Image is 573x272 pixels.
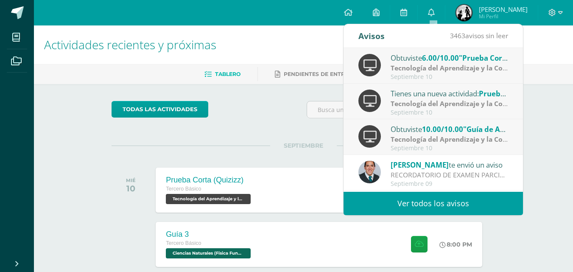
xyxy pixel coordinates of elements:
span: [PERSON_NAME] [479,5,528,14]
span: avisos sin leer [450,31,508,40]
input: Busca una actividad próxima aquí... [307,101,495,118]
span: Tercero Básico [166,240,201,246]
div: Tienes una nueva actividad: [391,88,509,99]
span: 10.00/10.00 [422,124,463,134]
span: 6.00/10.00 [422,53,459,63]
div: 10 [126,183,136,193]
div: | Parcial [391,63,509,73]
span: 3463 [450,31,465,40]
span: Tablero [215,71,240,77]
span: Pendientes de entrega [284,71,356,77]
strong: Tecnología del Aprendizaje y la Comunicación (TIC) [391,99,557,108]
span: "Guía de Aprendizaje 3" [463,124,547,134]
div: te envió un aviso [391,159,509,170]
div: Septiembre 10 [391,109,509,116]
span: Ciencias Naturales (Física Fundamental) 'C' [166,248,251,258]
span: SEPTIEMBRE [270,142,337,149]
a: Tablero [204,67,240,81]
div: Septiembre 10 [391,73,509,81]
span: Mi Perfil [479,13,528,20]
div: Obtuviste en [391,52,509,63]
span: "Prueba Corta (Quizizz)" [459,53,544,63]
div: Prueba Corta (Quizizz) [166,176,253,185]
div: Avisos [358,24,385,48]
img: 353da2e1afc898769a11b025979d176c.png [456,4,472,21]
div: 8:00 PM [439,241,472,248]
a: Ver todos los avisos [344,192,523,215]
span: Actividades recientes y próximas [44,36,216,53]
img: 2306758994b507d40baaa54be1d4aa7e.png [358,161,381,183]
div: Septiembre 09 [391,180,509,188]
a: todas las Actividades [112,101,208,118]
strong: Tecnología del Aprendizaje y la Comunicación (TIC) [391,135,557,144]
span: [PERSON_NAME] [391,160,449,170]
div: Obtuviste en [391,123,509,135]
div: MIÉ [126,177,136,183]
span: Tecnología del Aprendizaje y la Comunicación (TIC) 'C' [166,194,251,204]
div: | Zona [391,135,509,144]
a: Pendientes de entrega [275,67,356,81]
div: Septiembre 10 [391,145,509,152]
span: Prueba Corta (Quizizz) [479,89,557,98]
div: RECORDATORIO DE EXAMEN PARCIAL 10 DE SEPTIEMBRE: Buenas tardes Queridos estudiantes de III C y II... [391,170,509,180]
div: Guía 3 [166,230,253,239]
div: | Parcial [391,99,509,109]
span: Tercero Básico [166,186,201,192]
strong: Tecnología del Aprendizaje y la Comunicación (TIC) [391,63,557,73]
